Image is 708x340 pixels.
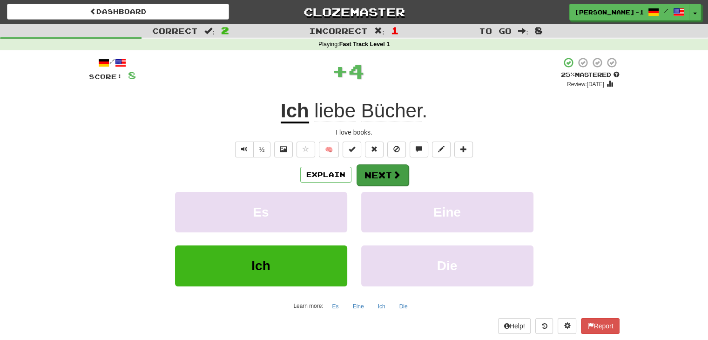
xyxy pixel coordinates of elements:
span: 1 [391,25,399,36]
span: 25 % [561,71,575,78]
button: 🧠 [319,142,339,157]
span: Ich [251,258,270,273]
button: Help! [498,318,531,334]
span: : [518,27,528,35]
button: ½ [253,142,271,157]
small: Review: [DATE] [567,81,604,88]
span: Bücher [361,100,422,122]
span: Incorrect [309,26,368,35]
span: 4 [348,59,364,82]
button: Play sentence audio (ctl+space) [235,142,254,157]
button: Explain [300,167,351,183]
div: / [89,57,136,68]
span: . [309,100,428,122]
small: Learn more: [293,303,323,309]
span: Eine [433,205,461,219]
span: Score: [89,73,122,81]
button: Next [357,164,409,186]
span: 2 [221,25,229,36]
a: Clozemaster [243,4,465,20]
span: 8 [128,69,136,81]
button: Ich [373,299,391,313]
div: Text-to-speech controls [233,142,271,157]
u: Ich [281,100,309,123]
button: Ignore sentence (alt+i) [387,142,406,157]
strong: Fast Track Level 1 [339,41,390,48]
div: Mastered [561,71,620,79]
span: + [332,57,348,85]
button: Die [394,299,413,313]
button: Die [361,245,533,286]
button: Set this sentence to 100% Mastered (alt+m) [343,142,361,157]
button: Show image (alt+x) [274,142,293,157]
span: : [374,27,384,35]
span: [PERSON_NAME]-18 [574,8,643,16]
span: To go [479,26,512,35]
button: Es [327,299,344,313]
button: Edit sentence (alt+d) [432,142,451,157]
span: Es [253,205,269,219]
button: Reset to 0% Mastered (alt+r) [365,142,384,157]
a: [PERSON_NAME]-18 / [569,4,689,20]
button: Eine [348,299,369,313]
button: Discuss sentence (alt+u) [410,142,428,157]
a: Dashboard [7,4,229,20]
button: Round history (alt+y) [535,318,553,334]
button: Eine [361,192,533,232]
span: Correct [152,26,198,35]
span: 8 [535,25,543,36]
span: liebe [314,100,356,122]
span: : [204,27,215,35]
button: Ich [175,245,347,286]
button: Es [175,192,347,232]
button: Report [581,318,619,334]
span: / [664,7,668,14]
button: Add to collection (alt+a) [454,142,473,157]
button: Favorite sentence (alt+f) [297,142,315,157]
div: I love books. [89,128,620,137]
span: Die [437,258,458,273]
